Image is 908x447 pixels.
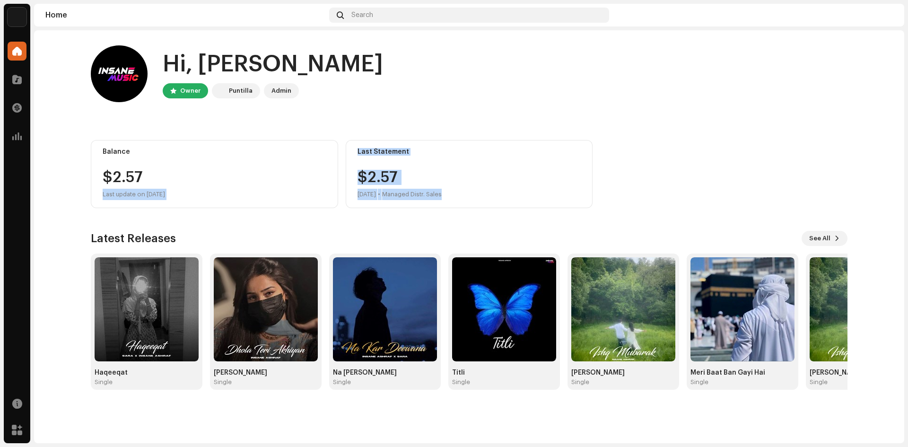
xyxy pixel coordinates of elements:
[333,369,437,377] div: Na [PERSON_NAME]
[571,257,675,361] img: a659af50-0cb5-4f9b-a7b0-60b17d22e46f
[271,85,291,96] div: Admin
[214,378,232,386] div: Single
[103,189,326,200] div: Last update on [DATE]
[214,257,318,361] img: c7f1b3bb-105b-4361-8759-54e9a1e5b0d7
[180,85,201,96] div: Owner
[351,11,373,19] span: Search
[452,369,556,377] div: Titli
[346,140,593,208] re-o-card-value: Last Statement
[45,11,325,19] div: Home
[382,189,442,200] div: Managed Distr. Sales
[571,369,675,377] div: [PERSON_NAME]
[163,49,383,79] div: Hi, [PERSON_NAME]
[378,189,380,200] div: •
[878,8,893,23] img: 1b03dfd2-b48d-490c-8382-ec36dbac16be
[690,369,794,377] div: Meri Baat Ban Gayi Hai
[452,378,470,386] div: Single
[809,229,830,248] span: See All
[571,378,589,386] div: Single
[95,369,199,377] div: Haqeeqat
[8,8,26,26] img: a6437e74-8c8e-4f74-a1ce-131745af0155
[802,231,847,246] button: See All
[229,85,253,96] div: Puntilla
[333,378,351,386] div: Single
[91,45,148,102] img: 1b03dfd2-b48d-490c-8382-ec36dbac16be
[358,148,581,156] div: Last Statement
[690,378,708,386] div: Single
[214,85,225,96] img: a6437e74-8c8e-4f74-a1ce-131745af0155
[103,148,326,156] div: Balance
[690,257,794,361] img: b9a177f9-4704-4475-ac6d-d793bbeaf5d5
[214,369,318,377] div: [PERSON_NAME]
[91,140,338,208] re-o-card-value: Balance
[358,189,376,200] div: [DATE]
[95,378,113,386] div: Single
[95,257,199,361] img: c8a18165-b316-4643-a83d-8dda21f7174b
[452,257,556,361] img: 0003483d-5be2-4227-960d-8c954a80d00b
[333,257,437,361] img: 1dfcfd90-23ff-4766-b897-321aed7239f4
[91,231,176,246] h3: Latest Releases
[810,378,828,386] div: Single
